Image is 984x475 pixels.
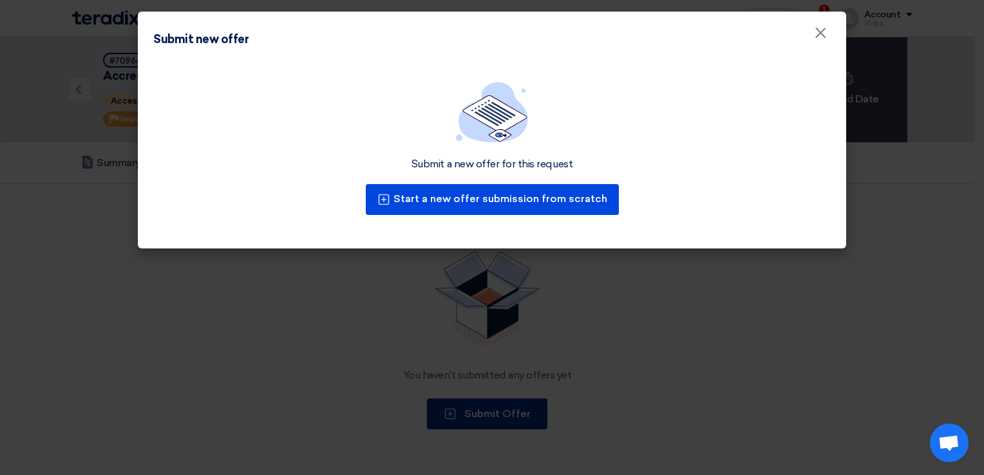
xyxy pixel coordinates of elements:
span: × [814,23,827,49]
img: empty_state_list.svg [456,82,528,142]
div: Submit a new offer for this request [412,158,572,171]
button: Start a new offer submission from scratch [366,184,619,215]
button: Close [804,21,837,46]
div: Submit new offer [153,31,249,48]
a: Open chat [930,424,969,462]
font: Start a new offer submission from scratch [393,192,607,205]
